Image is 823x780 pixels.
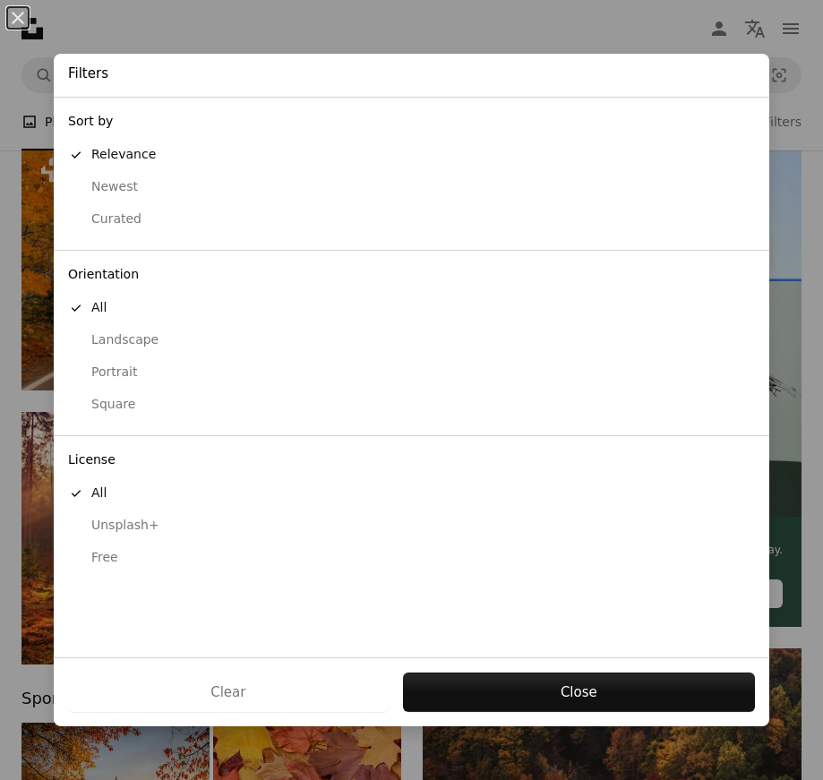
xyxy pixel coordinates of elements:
[68,146,755,164] div: Relevance
[54,356,769,389] button: Portrait
[54,324,769,356] button: Landscape
[68,331,755,349] div: Landscape
[54,139,769,171] button: Relevance
[68,364,755,381] div: Portrait
[54,510,769,542] button: Unsplash+
[68,178,755,196] div: Newest
[54,542,769,574] button: Free
[54,105,769,139] div: Sort by
[54,171,769,203] button: Newest
[54,477,769,510] button: All
[403,673,755,712] button: Close
[68,64,108,83] h4: Filters
[54,292,769,324] button: All
[54,203,769,236] button: Curated
[68,484,755,502] div: All
[68,673,389,712] button: Clear
[54,443,769,477] div: License
[54,389,769,421] button: Square
[68,210,755,228] div: Curated
[54,258,769,292] div: Orientation
[68,517,755,535] div: Unsplash+
[68,396,755,414] div: Square
[68,549,755,567] div: Free
[68,299,755,317] div: All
